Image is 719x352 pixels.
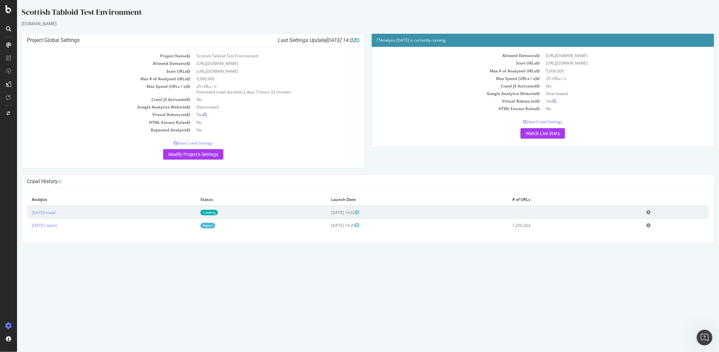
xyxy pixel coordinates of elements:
div: Scottish Tabloid Test Environment [5,7,697,20]
button: Search for help [9,157,122,170]
div: Ask a question [13,131,110,138]
img: Profile image for Jack [78,10,91,24]
th: Analysis [10,193,179,206]
td: 5,000,000 [176,75,343,83]
td: Google Analytics Website [10,103,176,111]
td: No [176,119,343,126]
div: AI Agent and team can help [13,138,110,145]
div: Recent messageProfile image for StevenBotify is in the process of moving to only utilize our stat... [7,88,124,123]
p: View Crawl Settings [360,119,692,125]
a: Watch Live Stats [503,128,548,139]
td: No [526,105,692,112]
h4: Analysis [DATE] is currently running [360,37,692,44]
div: Status Codes and Network Errors [13,187,110,194]
h4: Project Global Settings [10,37,343,44]
td: Repeated Analysis [10,126,176,134]
td: HTML Extract Rules [360,105,526,112]
div: Understanding AI Bot Data in Botify [9,197,122,209]
button: Help [98,205,131,231]
img: Profile image for Steven [13,104,27,117]
td: Allowed Domains [10,60,176,67]
td: Project Name [10,52,176,60]
p: Hello [PERSON_NAME]. [13,47,118,69]
th: Status [179,193,309,206]
td: Deactivated [176,103,343,111]
td: 25 URLs / s Estimated crawl duration: [176,83,343,96]
td: Allowed Domains [360,52,526,59]
td: Max # of Analysed URLs [10,75,176,83]
td: Crawl JS Activated [360,82,526,90]
td: [URL][DOMAIN_NAME] [176,68,343,75]
td: No [176,96,343,103]
span: Home [9,221,24,225]
div: [DOMAIN_NAME] [5,20,697,27]
th: # of URLs [490,193,624,206]
td: Max Speed (URLs / s) [10,83,176,96]
td: Start URLs [360,59,526,67]
td: Start URLs [10,68,176,75]
td: No [176,126,343,134]
td: 25 URLs / s [526,75,692,82]
td: Yes [526,97,692,105]
div: Recent message [13,94,118,101]
td: [URL][DOMAIN_NAME] [176,60,343,67]
td: Scottish Tabloid Test Environment [176,52,343,60]
div: Status Codes and Network Errors [9,185,122,197]
span: Search for help [13,160,53,167]
span: Tickets [74,221,90,225]
img: Profile image for Alex [90,10,104,24]
span: [DATE] 14:02 [309,37,343,43]
td: Deactivated [526,90,692,97]
p: View Crawl Settings [10,140,343,146]
td: Virtual Robots.txt [10,111,176,118]
td: No [526,82,692,90]
p: How can we help? [13,69,118,80]
div: Profile image for StevenBotify is in the process of moving to only utilize our static IP range ow... [7,98,124,122]
div: [PERSON_NAME] [29,110,67,117]
img: Profile image for Jessica [103,10,116,24]
td: [URL][DOMAIN_NAME] [526,52,692,59]
div: • 18h ago [68,110,90,117]
a: Modify Project's Settings [146,149,206,160]
td: 1,250,264 [490,219,624,232]
td: 5,000,000 [526,67,692,75]
th: Launch Date [309,193,490,206]
span: 2 days 7 hours 33 minutes [226,89,274,95]
td: HTML Extract Rules [10,119,176,126]
a: Report [183,223,198,228]
td: Virtual Robots.txt [360,97,526,105]
span: [DATE] 14:02 [314,210,342,215]
button: Messages [33,205,66,231]
i: Last Settings Update [261,37,343,44]
td: Crawl JS Activated [10,96,176,103]
div: Integrating Web Traffic Data [13,175,110,182]
img: logo [13,12,44,23]
span: Messages [38,221,61,225]
td: Max # of Analysed URLs [360,67,526,75]
td: [URL][DOMAIN_NAME] [526,59,692,67]
div: Ask a questionAI Agent and team can help [7,126,124,151]
span: Help [109,221,120,225]
span: [DATE] 14:20 [314,223,342,228]
td: Yes [176,111,343,118]
div: Integrating Web Traffic Data [9,173,122,185]
button: Tickets [66,205,98,231]
div: Understanding AI Bot Data in Botify [13,200,110,206]
span: Botify is in the process of moving to only utilize our static IP range owned by Botify, so this s... [29,104,542,109]
td: Max Speed (URLs / s) [360,75,526,82]
a: Crawling [183,210,201,215]
td: Google Analytics Website [360,90,526,97]
iframe: Intercom live chat [697,330,712,345]
h4: Crawl History [10,178,692,185]
a: [DATE] report [15,223,40,228]
a: [DATE] crawl [15,210,38,215]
